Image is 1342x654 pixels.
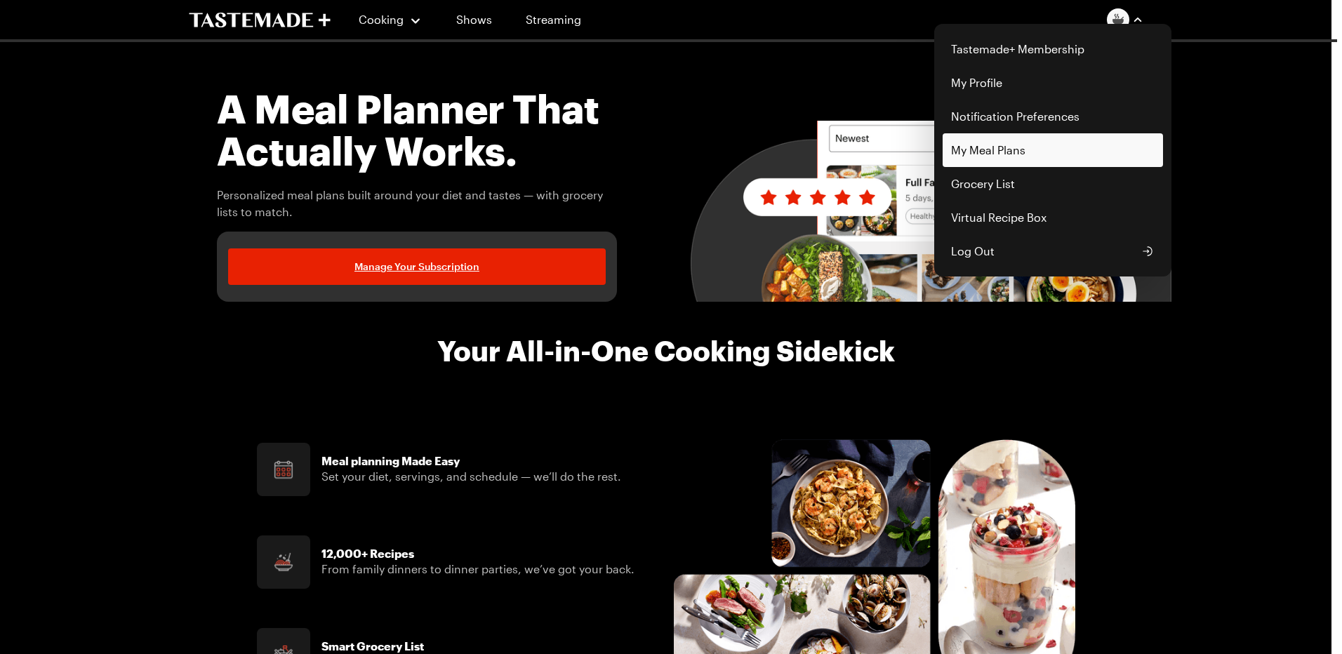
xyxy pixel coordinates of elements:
[943,167,1163,201] a: Grocery List
[1107,8,1129,31] img: Profile picture
[951,243,995,260] span: Log Out
[1107,8,1143,31] button: Profile picture
[943,133,1163,167] a: My Meal Plans
[934,24,1171,276] div: Profile picture
[943,201,1163,234] a: Virtual Recipe Box
[943,66,1163,100] a: My Profile
[943,32,1163,66] a: Tastemade+ Membership
[943,100,1163,133] a: Notification Preferences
